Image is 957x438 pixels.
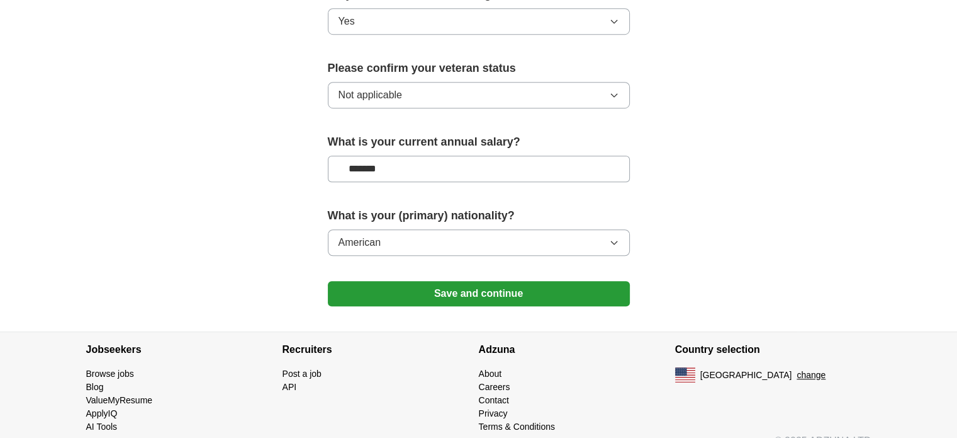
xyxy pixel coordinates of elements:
[86,422,118,432] a: AI Tools
[479,395,509,405] a: Contact
[86,395,153,405] a: ValueMyResume
[339,14,355,29] span: Yes
[328,281,630,306] button: Save and continue
[328,207,630,224] label: What is your (primary) nationality?
[328,134,630,151] label: What is your current annual salary?
[675,332,871,367] h4: Country selection
[700,369,792,382] span: [GEOGRAPHIC_DATA]
[479,422,555,432] a: Terms & Conditions
[86,408,118,418] a: ApplyIQ
[328,229,630,256] button: American
[283,369,322,379] a: Post a job
[797,369,825,382] button: change
[328,60,630,77] label: Please confirm your veteran status
[479,408,508,418] a: Privacy
[283,382,297,392] a: API
[339,235,381,250] span: American
[328,8,630,35] button: Yes
[328,82,630,108] button: Not applicable
[479,382,510,392] a: Careers
[86,369,134,379] a: Browse jobs
[86,382,104,392] a: Blog
[339,88,402,103] span: Not applicable
[479,369,502,379] a: About
[675,367,695,383] img: US flag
